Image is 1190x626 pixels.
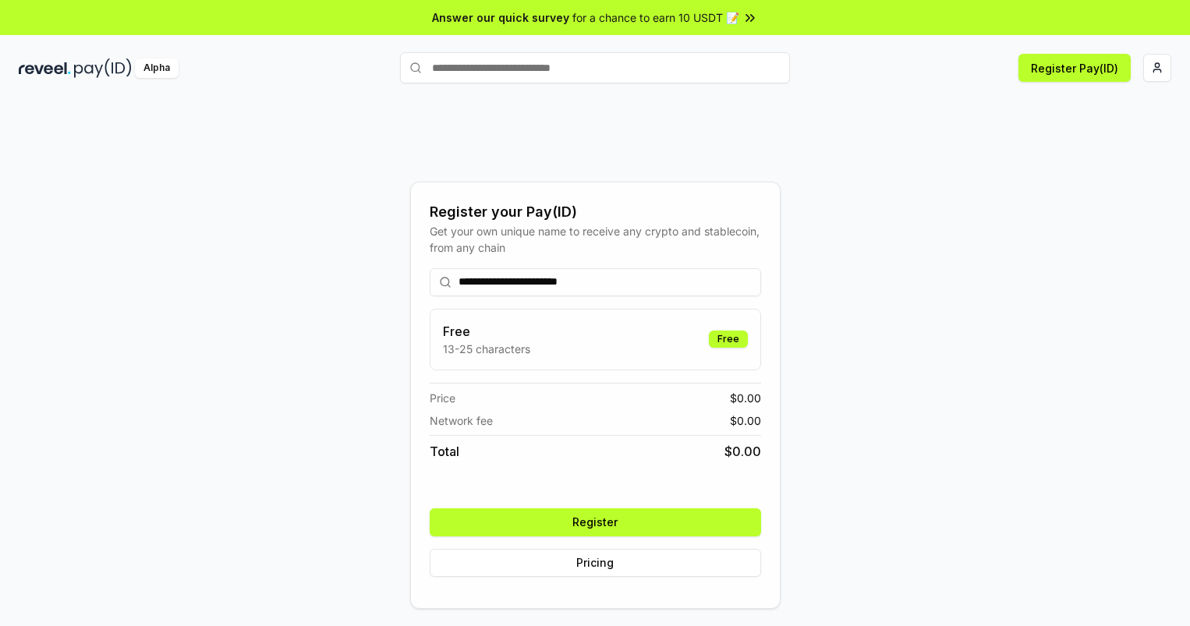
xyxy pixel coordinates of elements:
[730,390,761,406] span: $ 0.00
[430,508,761,536] button: Register
[19,58,71,78] img: reveel_dark
[430,412,493,429] span: Network fee
[443,322,530,341] h3: Free
[430,442,459,461] span: Total
[430,549,761,577] button: Pricing
[572,9,739,26] span: for a chance to earn 10 USDT 📝
[430,223,761,256] div: Get your own unique name to receive any crypto and stablecoin, from any chain
[74,58,132,78] img: pay_id
[724,442,761,461] span: $ 0.00
[709,331,748,348] div: Free
[430,201,761,223] div: Register your Pay(ID)
[730,412,761,429] span: $ 0.00
[443,341,530,357] p: 13-25 characters
[432,9,569,26] span: Answer our quick survey
[135,58,179,78] div: Alpha
[430,390,455,406] span: Price
[1018,54,1131,82] button: Register Pay(ID)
